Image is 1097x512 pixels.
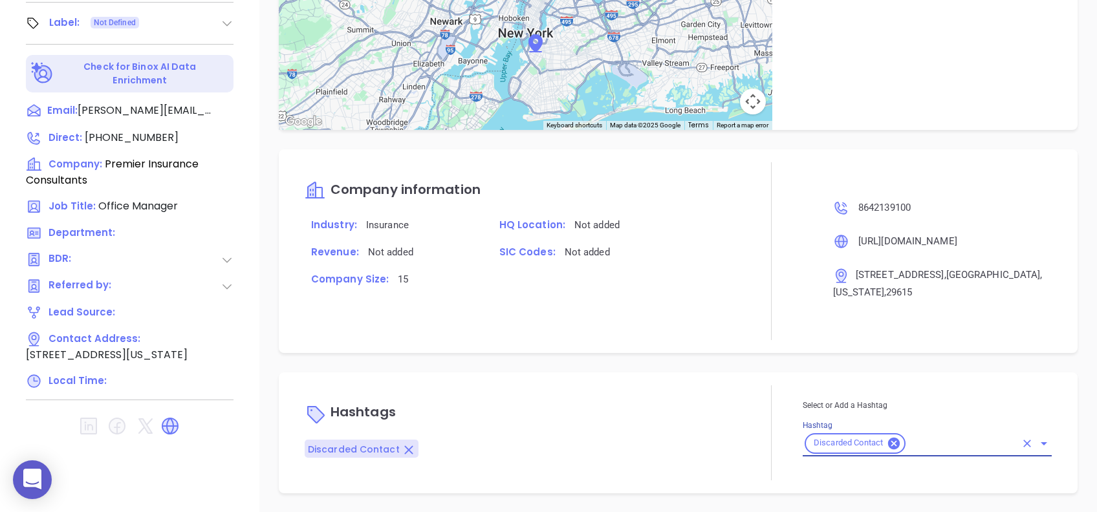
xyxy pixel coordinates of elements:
button: Keyboard shortcuts [547,121,602,130]
div: Label: [49,13,80,32]
span: [URL][DOMAIN_NAME] [858,235,957,247]
span: BDR: [49,251,116,268]
span: [STREET_ADDRESS] [856,269,944,281]
span: Not added [574,219,620,231]
span: Premier Insurance Consultants [26,156,199,187]
span: , 29615 [884,286,913,298]
a: Company information [305,183,481,198]
span: Not added [368,246,413,258]
span: Lead Source: [49,305,115,319]
span: Local Time: [49,374,107,387]
span: [STREET_ADDRESS][US_STATE] [26,347,188,362]
span: Department: [49,226,115,239]
p: Select or Add a Hashtag [803,398,1052,412]
span: 8642139100 [858,202,911,213]
span: Revenue: [311,245,359,259]
button: Clear [1018,434,1036,453]
span: Discarded Contact [308,443,400,456]
span: Not Defined [94,16,136,30]
span: , [US_STATE] [833,269,1043,297]
span: 15 [398,273,408,285]
div: Discarded Contact [805,433,906,454]
span: SIC Codes: [499,245,556,259]
span: Direct : [49,131,82,144]
span: , [GEOGRAPHIC_DATA] [944,269,1041,281]
span: Referred by: [49,278,116,294]
button: Map camera controls [740,89,766,114]
span: Not added [565,246,610,258]
span: Map data ©2025 Google [610,122,680,129]
span: Company: [49,157,102,171]
span: Hashtags [331,403,396,421]
a: Report a map error [717,122,768,129]
span: Job Title: [49,199,96,213]
img: Google [282,113,325,130]
span: Company information [331,180,481,198]
img: Ai-Enrich-DaqCidB-.svg [31,62,54,85]
span: Insurance [366,219,409,231]
label: Hashtag [803,421,832,429]
span: Email: [47,103,78,120]
button: Open [1035,434,1053,453]
a: Terms [688,120,709,130]
p: Check for Binox AI Data Enrichment [56,60,224,87]
span: Discarded Contact [806,438,891,449]
span: HQ Location: [499,218,565,231]
span: Contact Address: [49,332,140,345]
span: Industry: [311,218,357,231]
span: Company Size: [311,272,389,286]
span: Office Manager [98,198,178,213]
span: [PHONE_NUMBER] [85,130,179,145]
a: Open this area in Google Maps (opens a new window) [282,113,325,130]
span: [PERSON_NAME][EMAIL_ADDRESS][DOMAIN_NAME] [78,103,213,118]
